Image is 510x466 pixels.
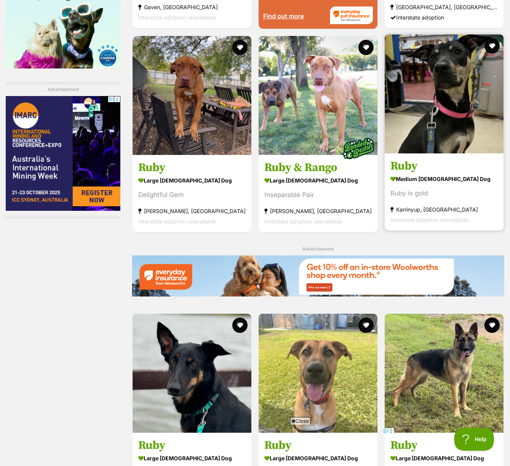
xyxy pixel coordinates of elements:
[484,38,500,54] button: favourite
[138,160,246,175] h3: Ruby
[390,173,498,184] strong: medium [DEMOGRAPHIC_DATA] Dog
[385,153,504,231] a: Ruby medium [DEMOGRAPHIC_DATA] Dog Ruby is gold Karrinyup, [GEOGRAPHIC_DATA] Interstate adoption ...
[390,453,498,464] strong: large [DEMOGRAPHIC_DATA] Dog
[358,318,374,333] button: favourite
[259,155,377,232] a: Ruby & Rango large [DEMOGRAPHIC_DATA] Dog Inseparable Pair [PERSON_NAME], [GEOGRAPHIC_DATA] Inter...
[6,96,120,211] iframe: Advertisement
[339,129,377,168] img: bonded besties
[232,40,248,55] button: favourite
[138,190,246,200] div: Delightful Gem
[6,82,120,218] div: Advertisement
[302,246,334,252] span: Advertisement
[390,159,498,173] h3: Ruby
[390,188,498,199] div: Ruby is gold
[390,217,468,223] span: Interstate adoption unavailable
[290,417,311,425] span: Close
[264,160,372,175] h3: Ruby & Rango
[116,428,394,462] iframe: Advertisement
[264,190,372,200] div: Inseparable Pair
[138,15,216,21] span: Interstate adoption unavailable
[385,314,504,433] img: Ruby - German Shepherd Dog
[138,218,216,225] span: Interstate adoption unavailable
[132,255,504,297] img: Everyday Insurance promotional banner
[484,318,500,333] button: favourite
[133,314,251,433] img: Ruby - German Shepherd Dog x Australian Kelpie Dog
[259,314,377,433] img: Ruby - German Shepherd Dog
[390,438,498,453] h3: Ruby
[138,2,246,13] strong: Gaven, [GEOGRAPHIC_DATA]
[390,13,498,23] div: Interstate adoption
[138,206,246,216] strong: [PERSON_NAME], [GEOGRAPHIC_DATA]
[264,206,372,216] strong: [PERSON_NAME], [GEOGRAPHIC_DATA]
[264,175,372,186] strong: large [DEMOGRAPHIC_DATA] Dog
[132,255,504,298] a: Everyday Insurance promotional banner
[454,428,495,451] iframe: Help Scout Beacon - Open
[259,36,377,155] img: Ruby & Rango - Mastiff Dog
[232,318,248,333] button: favourite
[133,36,251,155] img: Ruby - Mastiff Dog
[385,34,504,153] img: Ruby - Australian Kelpie x Shar Pei Dog
[133,155,251,232] a: Ruby large [DEMOGRAPHIC_DATA] Dog Delightful Gem [PERSON_NAME], [GEOGRAPHIC_DATA] Interstate adop...
[264,218,342,225] span: Interstate adoption unavailable
[358,40,374,55] button: favourite
[138,175,246,186] strong: large [DEMOGRAPHIC_DATA] Dog
[390,204,498,215] strong: Karrinyup, [GEOGRAPHIC_DATA]
[390,2,498,13] strong: [GEOGRAPHIC_DATA], [GEOGRAPHIC_DATA]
